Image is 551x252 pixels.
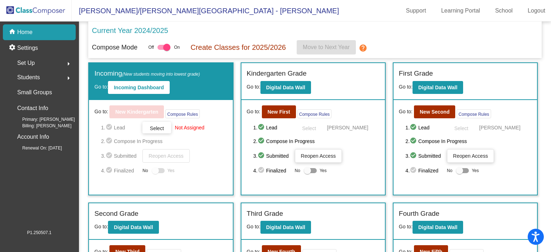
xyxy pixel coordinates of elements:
button: New Second [414,105,455,118]
b: Incoming Dashboard [114,85,164,90]
span: Set Up [17,58,35,68]
span: Reopen Access [149,153,183,159]
b: New First [268,109,290,115]
span: Students [17,72,40,82]
span: Renewal On: [DATE] [11,145,62,151]
button: Reopen Access [295,149,342,163]
p: Home [17,28,33,37]
p: Create Classes for 2025/2026 [190,42,286,53]
span: Go to: [399,84,413,90]
mat-icon: check_circle [258,137,266,146]
span: Not Assigned [175,124,204,131]
span: [PERSON_NAME] [479,124,521,131]
button: Compose Rules [165,109,199,118]
span: 1. Lead [253,123,291,132]
button: New First [262,105,296,118]
span: 4. Finalized [101,166,139,175]
span: 1. Lead [405,123,443,132]
p: Account Info [17,132,49,142]
span: Move to Next Year [303,44,350,50]
mat-icon: check_circle [105,152,114,160]
label: Incoming [94,68,200,79]
b: New Second [420,109,449,115]
button: Reopen Access [447,149,494,163]
a: Support [400,5,432,16]
span: 3. Submitted [405,152,443,160]
p: Current Year 2024/2025 [92,25,168,36]
span: Select [454,125,468,131]
span: 3. Submitted [253,152,291,160]
span: Reopen Access [301,153,336,159]
button: Select [142,122,171,133]
button: Digital Data Wall [260,81,311,94]
button: Incoming Dashboard [108,81,169,94]
span: 4. Finalized [405,166,443,175]
span: Select [302,125,316,131]
span: Go to: [247,224,260,229]
span: Go to: [94,108,108,115]
p: Contact Info [17,103,48,113]
mat-icon: check_circle [105,123,114,132]
span: Yes [472,166,479,175]
b: Digital Data Wall [114,224,153,230]
p: Compose Mode [92,43,137,52]
mat-icon: check_circle [410,152,418,160]
button: Compose Rules [297,109,331,118]
span: Yes [168,166,175,175]
label: First Grade [399,68,433,79]
label: Kindergarten Grade [247,68,307,79]
button: Digital Data Wall [413,221,463,234]
span: Billing: [PERSON_NAME] [11,123,71,129]
span: Go to: [247,84,260,90]
span: No [295,167,300,174]
mat-icon: check_circle [258,166,266,175]
mat-icon: arrow_right [64,74,73,82]
mat-icon: help [359,44,367,52]
span: Primary: [PERSON_NAME] [11,116,75,123]
span: 3. Submitted [101,152,139,160]
span: No [447,167,452,174]
b: New Kindergarten [115,109,158,115]
button: Move to Next Year [297,40,356,54]
span: [PERSON_NAME] [327,124,368,131]
button: Select [447,122,476,133]
b: Digital Data Wall [266,224,305,230]
button: New Kindergarten [109,105,164,118]
span: Reopen Access [453,153,488,159]
span: Go to: [94,84,108,90]
button: Digital Data Wall [108,221,159,234]
mat-icon: check_circle [105,166,114,175]
mat-icon: check_circle [258,123,266,132]
mat-icon: arrow_right [64,60,73,68]
button: Compose Rules [457,109,491,118]
span: [PERSON_NAME]/[PERSON_NAME][GEOGRAPHIC_DATA] - [PERSON_NAME] [72,5,339,16]
label: Third Grade [247,209,283,219]
span: Off [148,44,154,51]
span: 2. Compose In Progress [253,137,380,146]
span: Go to: [247,108,260,115]
mat-icon: home [9,28,17,37]
mat-icon: settings [9,44,17,52]
span: Select [150,125,164,131]
span: Go to: [94,224,108,229]
b: Digital Data Wall [418,224,457,230]
span: 2. Compose In Progress [405,137,532,146]
label: Second Grade [94,209,138,219]
p: Small Groups [17,87,52,98]
button: Digital Data Wall [260,221,311,234]
a: School [489,5,518,16]
span: Go to: [399,224,413,229]
a: Logout [522,5,551,16]
mat-icon: check_circle [410,123,418,132]
mat-icon: check_circle [105,137,114,146]
span: 1. Lead [101,123,139,132]
b: Digital Data Wall [418,85,457,90]
span: 2. Compose In Progress [101,137,227,146]
a: Learning Portal [435,5,486,16]
b: Digital Data Wall [266,85,305,90]
button: Reopen Access [142,149,189,163]
span: Go to: [399,108,413,115]
label: Fourth Grade [399,209,439,219]
span: (New students moving into lowest grade) [122,72,200,77]
button: Select [295,122,324,133]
